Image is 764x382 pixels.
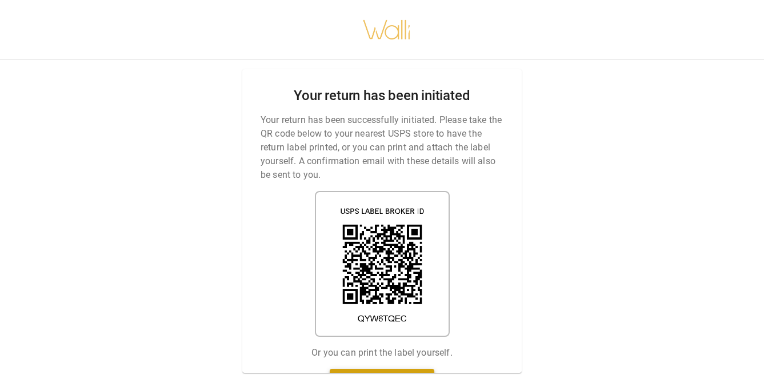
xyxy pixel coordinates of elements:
[362,5,411,54] img: walli-inc.myshopify.com
[261,113,503,182] p: Your return has been successfully initiated. Please take the QR code below to your nearest USPS s...
[294,87,470,104] h2: Your return has been initiated
[315,191,450,337] img: shipping label qr code
[311,346,452,360] p: Or you can print the label yourself.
